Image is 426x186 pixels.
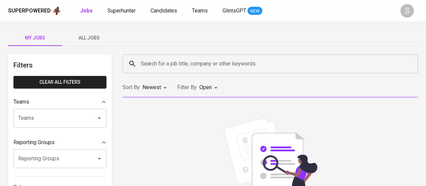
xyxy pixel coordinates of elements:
img: app logo [52,6,61,16]
p: Newest [142,83,161,91]
a: Candidates [151,7,178,15]
span: Teams [192,7,208,14]
a: Jobs [80,7,94,15]
p: Filter By [177,83,197,91]
span: My Jobs [12,34,58,42]
div: Open [199,81,220,94]
button: Open [95,154,104,163]
span: NEW [248,8,262,15]
div: S [400,4,414,18]
h6: Filters [13,60,106,71]
b: Jobs [80,7,93,14]
p: Sort By [123,83,140,91]
span: Open [199,84,212,90]
span: All Jobs [66,34,112,42]
div: Newest [142,81,169,94]
div: Teams [13,95,106,109]
span: Superhunter [107,7,136,14]
p: Reporting Groups [13,138,55,147]
a: GlintsGPT NEW [223,7,262,15]
div: Reporting Groups [13,136,106,149]
button: Clear All filters [13,76,106,88]
div: Superpowered [8,7,51,15]
a: Superpoweredapp logo [8,6,61,16]
p: Teams [13,98,29,106]
a: Teams [192,7,209,15]
span: GlintsGPT [223,7,246,14]
button: Open [95,113,104,123]
span: Candidates [151,7,177,14]
a: Superhunter [107,7,137,15]
span: Clear All filters [19,78,101,86]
